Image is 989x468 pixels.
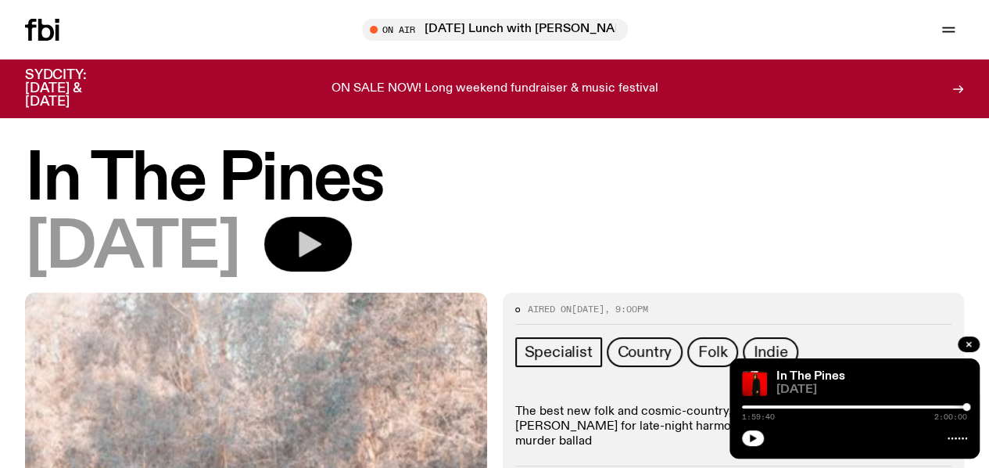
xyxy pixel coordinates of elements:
[572,303,604,315] span: [DATE]
[776,370,845,383] a: In The Pines
[776,384,967,396] span: [DATE]
[528,303,572,315] span: Aired on
[362,19,628,41] button: On Air[DATE] Lunch with [PERSON_NAME] Upfold and [PERSON_NAME] // Labyrinth
[25,69,125,109] h3: SYDCITY: [DATE] & [DATE]
[604,303,648,315] span: , 9:00pm
[607,337,683,367] a: Country
[515,405,952,450] p: The best new folk and cosmic-country, plus an old fave or two. [PERSON_NAME] for late-night harmo...
[742,413,775,421] span: 1:59:40
[25,149,964,212] h1: In The Pines
[618,344,672,361] span: Country
[25,217,239,280] span: [DATE]
[525,344,593,361] span: Specialist
[754,344,787,361] span: Indie
[698,344,727,361] span: Folk
[331,82,658,96] p: ON SALE NOW! Long weekend fundraiser & music festival
[687,337,738,367] a: Folk
[515,337,602,367] a: Specialist
[743,337,798,367] a: Indie
[934,413,967,421] span: 2:00:00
